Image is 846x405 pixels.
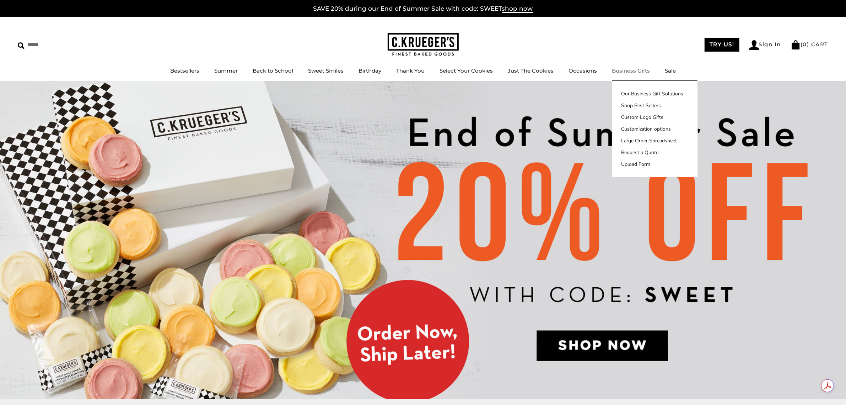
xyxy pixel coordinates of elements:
input: Search [18,39,102,50]
a: Bestsellers [170,67,199,74]
a: Custom Logo Gifts [612,114,697,121]
a: Business Gifts [612,67,650,74]
a: Thank You [396,67,425,74]
a: Back to School [253,67,293,74]
a: Customization options [612,125,697,133]
a: Occasions [569,67,597,74]
a: (0) CART [791,41,828,48]
a: Sweet Smiles [308,67,344,74]
a: SAVE 20% during our End of Summer Sale with code: SWEETshop now [313,5,533,13]
img: Bag [791,40,801,49]
a: Large Order Spreadsheet [612,137,697,144]
a: Shop Best Sellers [612,102,697,109]
a: Sale [665,67,676,74]
a: Sign In [749,40,781,50]
span: shop now [502,5,533,13]
span: 0 [803,41,807,48]
img: C.KRUEGER'S [388,33,459,56]
a: Just The Cookies [508,67,554,74]
a: Request a Quote [612,149,697,156]
img: Account [749,40,759,50]
a: Upload Form [612,161,697,168]
a: Select Your Cookies [440,67,493,74]
a: TRY US! [705,38,739,52]
a: Summer [214,67,238,74]
a: Our Business Gift Solutions [612,90,697,98]
a: Birthday [359,67,381,74]
img: Search [18,42,25,49]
